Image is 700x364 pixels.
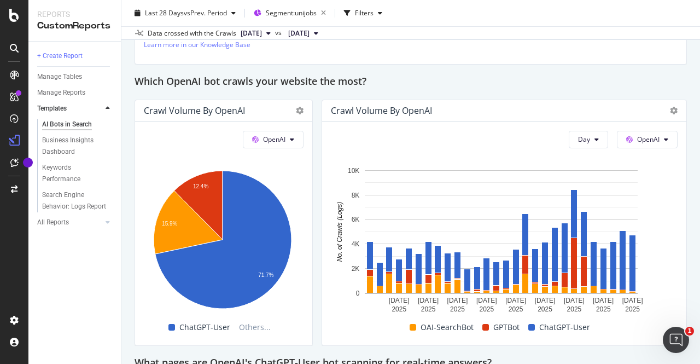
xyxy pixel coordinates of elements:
[144,165,301,319] svg: A chart.
[637,135,660,144] span: OpenAI
[135,73,687,91] div: Which OpenAI bot crawls your website the most?
[578,135,590,144] span: Day
[535,297,556,304] text: [DATE]
[42,162,103,185] div: Keywords Performance
[596,305,611,313] text: 2025
[336,201,343,261] text: No. of Crawls (Logs)
[193,183,208,189] text: 12.4%
[352,191,360,199] text: 8K
[241,28,262,38] span: 2025 Aug. 8th
[37,217,69,228] div: All Reports
[37,87,85,99] div: Manage Reports
[389,297,410,304] text: [DATE]
[37,50,83,62] div: + Create Report
[479,305,494,313] text: 2025
[539,321,590,334] span: ChatGPT-User
[421,305,436,313] text: 2025
[23,158,33,167] div: Tooltip anchor
[148,28,236,38] div: Data crossed with the Crawls
[258,271,273,278] text: 71.7%
[392,305,406,313] text: 2025
[617,131,678,148] button: OpenAI
[450,305,465,313] text: 2025
[421,321,474,334] span: OAI-SearchBot
[37,87,113,99] a: Manage Reports
[356,289,360,297] text: 0
[288,28,310,38] span: 2025 Jul. 18th
[42,135,113,158] a: Business Insights Dashboard
[266,8,317,18] span: Segment: unijobs
[135,73,366,91] h2: Which OpenAI bot crawls your website the most?
[322,100,687,346] div: Crawl Volume by OpenAIDayOpenAIA chart.OAI-SearchBotGPTBotChatGPT-User
[348,166,359,174] text: 10K
[243,131,304,148] button: OpenAI
[42,119,113,130] a: AI Bots in Search
[144,40,250,49] a: Learn more in our Knowledge Base
[505,297,526,304] text: [DATE]
[625,305,640,313] text: 2025
[42,189,113,212] a: Search Engine Behavior: Logs Report
[179,321,230,334] span: ChatGPT-User
[37,9,112,20] div: Reports
[37,103,102,114] a: Templates
[447,297,468,304] text: [DATE]
[37,50,113,62] a: + Create Report
[418,297,439,304] text: [DATE]
[37,71,82,83] div: Manage Tables
[685,327,694,336] span: 1
[37,103,67,114] div: Templates
[236,27,275,40] button: [DATE]
[235,321,275,334] span: Others...
[569,131,608,148] button: Day
[275,28,284,38] span: vs
[37,20,112,32] div: CustomReports
[355,8,374,18] div: Filters
[622,297,643,304] text: [DATE]
[37,217,102,228] a: All Reports
[135,100,313,346] div: Crawl Volume by OpenAIOpenAIA chart.ChatGPT-UserOthers...
[263,135,285,144] span: OpenAI
[567,305,582,313] text: 2025
[340,4,387,22] button: Filters
[331,165,672,319] svg: A chart.
[493,321,520,334] span: GPTBot
[130,4,240,22] button: Last 28 DaysvsPrev. Period
[331,105,432,116] div: Crawl Volume by OpenAI
[352,265,360,273] text: 2K
[249,4,330,22] button: Segment:unijobs
[663,327,689,353] iframe: Intercom live chat
[352,240,360,248] text: 4K
[42,135,105,158] div: Business Insights Dashboard
[538,305,552,313] text: 2025
[42,189,107,212] div: Search Engine Behavior: Logs Report
[593,297,614,304] text: [DATE]
[144,105,245,116] div: Crawl Volume by OpenAI
[509,305,523,313] text: 2025
[284,27,323,40] button: [DATE]
[37,71,113,83] a: Manage Tables
[352,216,360,223] text: 6K
[42,162,113,185] a: Keywords Performance
[476,297,497,304] text: [DATE]
[162,221,177,227] text: 15.9%
[564,297,585,304] text: [DATE]
[42,119,92,130] div: AI Bots in Search
[145,8,184,18] span: Last 28 Days
[184,8,227,18] span: vs Prev. Period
